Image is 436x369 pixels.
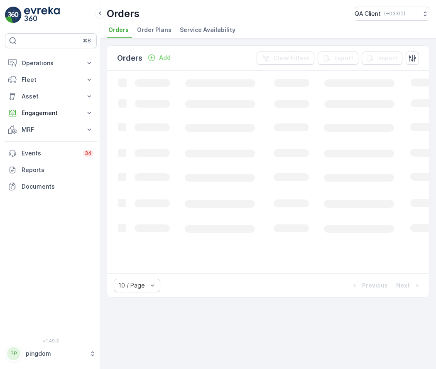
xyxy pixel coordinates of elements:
[5,55,97,71] button: Operations
[378,54,397,62] p: Import
[257,52,314,65] button: Clear Filters
[5,105,97,121] button: Engagement
[22,109,80,117] p: Engagement
[108,26,129,34] span: Orders
[5,121,97,138] button: MRF
[362,281,388,290] p: Previous
[144,53,174,63] button: Add
[24,7,60,23] img: logo_light-DOdMpM7g.png
[5,71,97,88] button: Fleet
[362,52,402,65] button: Import
[83,37,91,44] p: ⌘B
[5,7,22,23] img: logo
[22,59,80,67] p: Operations
[5,178,97,195] a: Documents
[7,347,20,360] div: PP
[5,88,97,105] button: Asset
[350,280,389,290] button: Previous
[5,345,97,362] button: PPpingdom
[22,182,93,191] p: Documents
[355,7,429,21] button: QA Client(+03:00)
[5,338,97,343] span: v 1.49.2
[22,76,80,84] p: Fleet
[85,150,92,157] p: 34
[26,349,85,358] p: pingdom
[22,149,78,157] p: Events
[273,54,309,62] p: Clear Filters
[384,10,405,17] p: ( +03:00 )
[355,10,381,18] p: QA Client
[180,26,235,34] span: Service Availability
[22,92,80,101] p: Asset
[5,162,97,178] a: Reports
[5,145,97,162] a: Events34
[117,52,142,64] p: Orders
[22,125,80,134] p: MRF
[318,52,358,65] button: Export
[396,281,410,290] p: Next
[22,166,93,174] p: Reports
[159,54,171,62] p: Add
[395,280,422,290] button: Next
[107,7,140,20] p: Orders
[334,54,353,62] p: Export
[137,26,171,34] span: Order Plans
